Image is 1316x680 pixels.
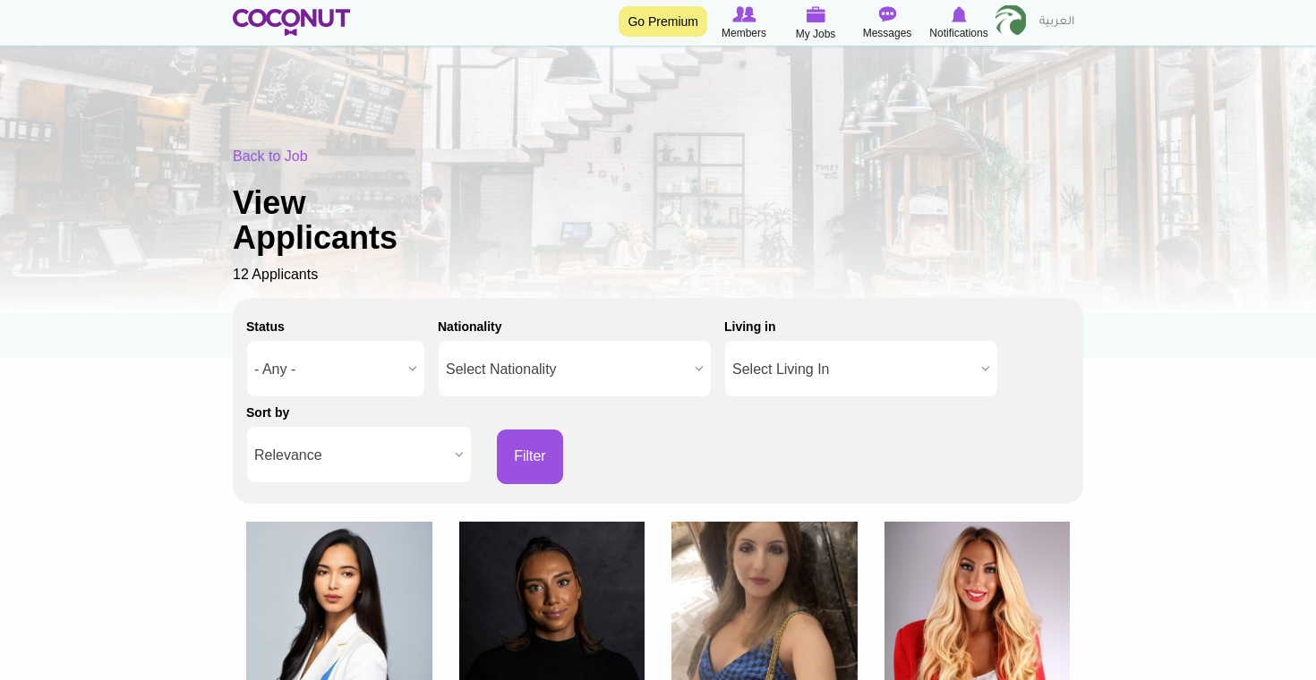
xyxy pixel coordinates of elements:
label: Nationality [438,318,502,336]
label: Status [246,318,285,336]
label: Living in [724,318,776,336]
span: Members [722,24,766,42]
span: My Jobs [796,25,836,43]
span: Select Living In [732,341,974,398]
span: Notifications [929,24,987,42]
a: Back to Job [233,149,308,164]
h1: View Applicants [233,185,457,256]
img: My Jobs [806,6,825,22]
img: Home [233,9,350,36]
a: العربية [1030,4,1083,40]
img: Notifications [952,6,967,22]
span: Messages [863,24,912,42]
span: Relevance [254,427,448,484]
img: Messages [878,6,896,22]
span: - Any - [254,341,401,398]
a: Messages Messages [851,4,923,42]
a: My Jobs My Jobs [780,4,851,43]
label: Sort by [246,404,289,421]
span: Select Nationality [446,341,688,398]
img: Browse Members [732,6,756,22]
a: Go Premium [619,6,707,37]
button: Filter [497,429,563,484]
a: Browse Members Members [708,4,780,42]
div: 12 Applicants [233,147,1083,285]
a: Notifications Notifications [923,4,995,42]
